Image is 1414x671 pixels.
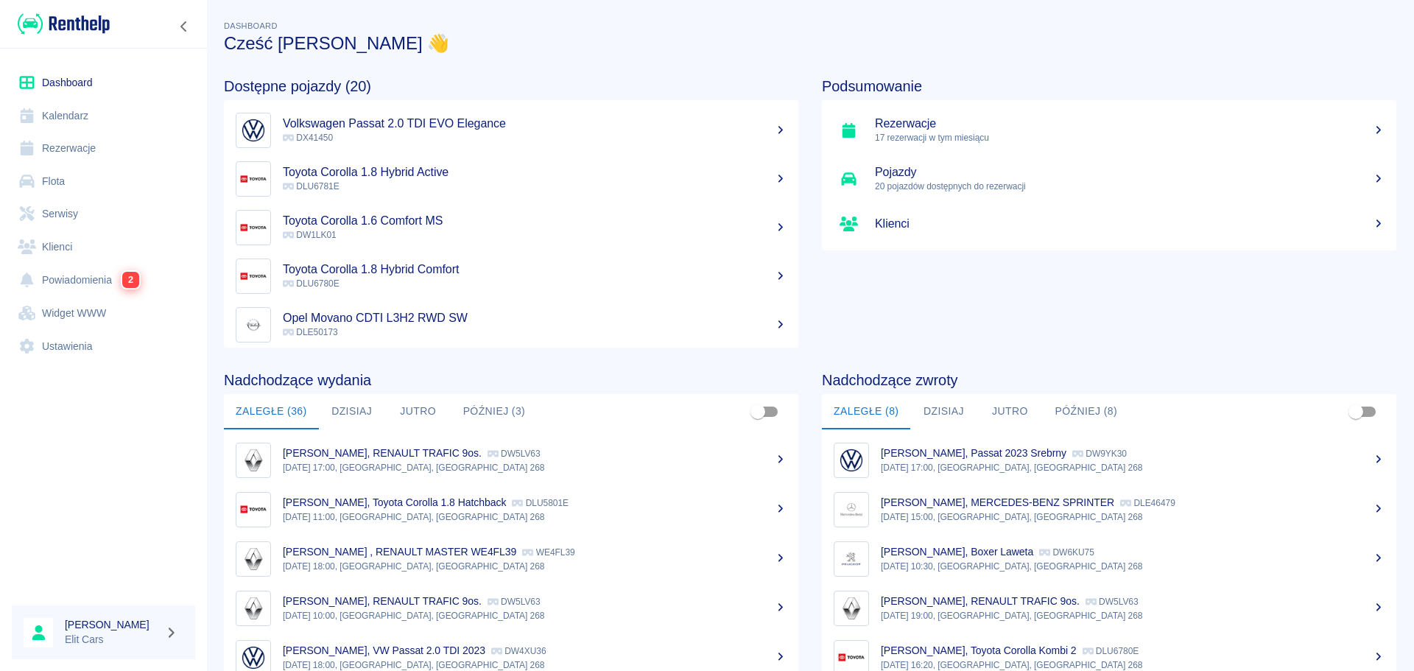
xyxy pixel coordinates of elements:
[224,106,798,155] a: ImageVolkswagen Passat 2.0 TDI EVO Elegance DX41450
[875,217,1385,231] h5: Klienci
[12,297,195,330] a: Widget WWW
[283,327,338,337] span: DLE50173
[224,371,798,389] h4: Nadchodzące wydania
[239,545,267,573] img: Image
[283,447,482,459] p: [PERSON_NAME], RENAULT TRAFIC 9os.
[822,485,1396,534] a: Image[PERSON_NAME], MERCEDES-BENZ SPRINTER DLE46479[DATE] 15:00, [GEOGRAPHIC_DATA], [GEOGRAPHIC_D...
[224,155,798,203] a: ImageToyota Corolla 1.8 Hybrid Active DLU6781E
[283,609,787,622] p: [DATE] 10:00, [GEOGRAPHIC_DATA], [GEOGRAPHIC_DATA] 268
[1342,398,1370,426] span: Pokaż przypisane tylko do mnie
[522,547,574,558] p: WE4FL39
[881,447,1066,459] p: [PERSON_NAME], Passat 2023 Srebrny
[122,272,139,288] span: 2
[283,560,787,573] p: [DATE] 18:00, [GEOGRAPHIC_DATA], [GEOGRAPHIC_DATA] 268
[12,197,195,231] a: Serwisy
[283,214,787,228] h5: Toyota Corolla 1.6 Comfort MS
[12,99,195,133] a: Kalendarz
[385,394,451,429] button: Jutro
[881,560,1385,573] p: [DATE] 10:30, [GEOGRAPHIC_DATA], [GEOGRAPHIC_DATA] 268
[744,398,772,426] span: Pokaż przypisane tylko do mnie
[239,496,267,524] img: Image
[283,644,485,656] p: [PERSON_NAME], VW Passat 2.0 TDI 2023
[910,394,977,429] button: Dzisiaj
[512,498,569,508] p: DLU5801E
[239,165,267,193] img: Image
[283,311,787,326] h5: Opel Movano CDTI L3H2 RWD SW
[239,311,267,339] img: Image
[1043,394,1129,429] button: Później (8)
[822,583,1396,633] a: Image[PERSON_NAME], RENAULT TRAFIC 9os. DW5LV63[DATE] 19:00, [GEOGRAPHIC_DATA], [GEOGRAPHIC_DATA]...
[224,583,798,633] a: Image[PERSON_NAME], RENAULT TRAFIC 9os. DW5LV63[DATE] 10:00, [GEOGRAPHIC_DATA], [GEOGRAPHIC_DATA]...
[224,435,798,485] a: Image[PERSON_NAME], RENAULT TRAFIC 9os. DW5LV63[DATE] 17:00, [GEOGRAPHIC_DATA], [GEOGRAPHIC_DATA]...
[881,546,1033,558] p: [PERSON_NAME], Boxer Laweta
[65,632,159,647] p: Elit Cars
[875,116,1385,131] h5: Rezerwacje
[1072,449,1127,459] p: DW9YK30
[12,330,195,363] a: Ustawienia
[822,106,1396,155] a: Rezerwacje17 rezerwacji w tym miesiącu
[224,77,798,95] h4: Dostępne pojazdy (20)
[837,594,865,622] img: Image
[224,301,798,349] a: ImageOpel Movano CDTI L3H2 RWD SW DLE50173
[224,394,319,429] button: Zaległe (36)
[283,230,337,240] span: DW1LK01
[837,446,865,474] img: Image
[283,262,787,277] h5: Toyota Corolla 1.8 Hybrid Comfort
[283,461,787,474] p: [DATE] 17:00, [GEOGRAPHIC_DATA], [GEOGRAPHIC_DATA] 268
[822,155,1396,203] a: Pojazdy20 pojazdów dostępnych do rezerwacji
[224,534,798,583] a: Image[PERSON_NAME] , RENAULT MASTER WE4FL39 WE4FL39[DATE] 18:00, [GEOGRAPHIC_DATA], [GEOGRAPHIC_D...
[12,231,195,264] a: Klienci
[837,496,865,524] img: Image
[283,133,333,143] span: DX41450
[1120,498,1175,508] p: DLE46479
[224,203,798,252] a: ImageToyota Corolla 1.6 Comfort MS DW1LK01
[12,132,195,165] a: Rezerwacje
[875,180,1385,193] p: 20 pojazdów dostępnych do rezerwacji
[977,394,1043,429] button: Jutro
[283,496,506,508] p: [PERSON_NAME], Toyota Corolla 1.8 Hatchback
[822,435,1396,485] a: Image[PERSON_NAME], Passat 2023 Srebrny DW9YK30[DATE] 17:00, [GEOGRAPHIC_DATA], [GEOGRAPHIC_DATA]...
[837,545,865,573] img: Image
[224,252,798,301] a: ImageToyota Corolla 1.8 Hybrid Comfort DLU6780E
[12,66,195,99] a: Dashboard
[12,165,195,198] a: Flota
[1039,547,1094,558] p: DW6KU75
[224,33,1396,54] h3: Cześć [PERSON_NAME] 👋
[173,17,195,36] button: Zwiń nawigację
[18,12,110,36] img: Renthelp logo
[283,278,340,289] span: DLU6780E
[491,646,546,656] p: DW4XU36
[239,116,267,144] img: Image
[239,262,267,290] img: Image
[224,485,798,534] a: Image[PERSON_NAME], Toyota Corolla 1.8 Hatchback DLU5801E[DATE] 11:00, [GEOGRAPHIC_DATA], [GEOGRA...
[239,594,267,622] img: Image
[488,597,541,607] p: DW5LV63
[239,446,267,474] img: Image
[451,394,538,429] button: Później (3)
[283,546,516,558] p: [PERSON_NAME] , RENAULT MASTER WE4FL39
[283,595,482,607] p: [PERSON_NAME], RENAULT TRAFIC 9os.
[822,203,1396,245] a: Klienci
[881,461,1385,474] p: [DATE] 17:00, [GEOGRAPHIC_DATA], [GEOGRAPHIC_DATA] 268
[283,510,787,524] p: [DATE] 11:00, [GEOGRAPHIC_DATA], [GEOGRAPHIC_DATA] 268
[875,165,1385,180] h5: Pojazdy
[239,214,267,242] img: Image
[881,595,1080,607] p: [PERSON_NAME], RENAULT TRAFIC 9os.
[822,371,1396,389] h4: Nadchodzące zwroty
[875,131,1385,144] p: 17 rezerwacji w tym miesiącu
[488,449,541,459] p: DW5LV63
[881,644,1077,656] p: [PERSON_NAME], Toyota Corolla Kombi 2
[224,21,278,30] span: Dashboard
[881,496,1114,508] p: [PERSON_NAME], MERCEDES-BENZ SPRINTER
[822,77,1396,95] h4: Podsumowanie
[283,181,340,192] span: DLU6781E
[822,534,1396,583] a: Image[PERSON_NAME], Boxer Laweta DW6KU75[DATE] 10:30, [GEOGRAPHIC_DATA], [GEOGRAPHIC_DATA] 268
[283,116,787,131] h5: Volkswagen Passat 2.0 TDI EVO Elegance
[881,510,1385,524] p: [DATE] 15:00, [GEOGRAPHIC_DATA], [GEOGRAPHIC_DATA] 268
[12,263,195,297] a: Powiadomienia2
[12,12,110,36] a: Renthelp logo
[65,617,159,632] h6: [PERSON_NAME]
[1083,646,1139,656] p: DLU6780E
[319,394,385,429] button: Dzisiaj
[283,165,787,180] h5: Toyota Corolla 1.8 Hybrid Active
